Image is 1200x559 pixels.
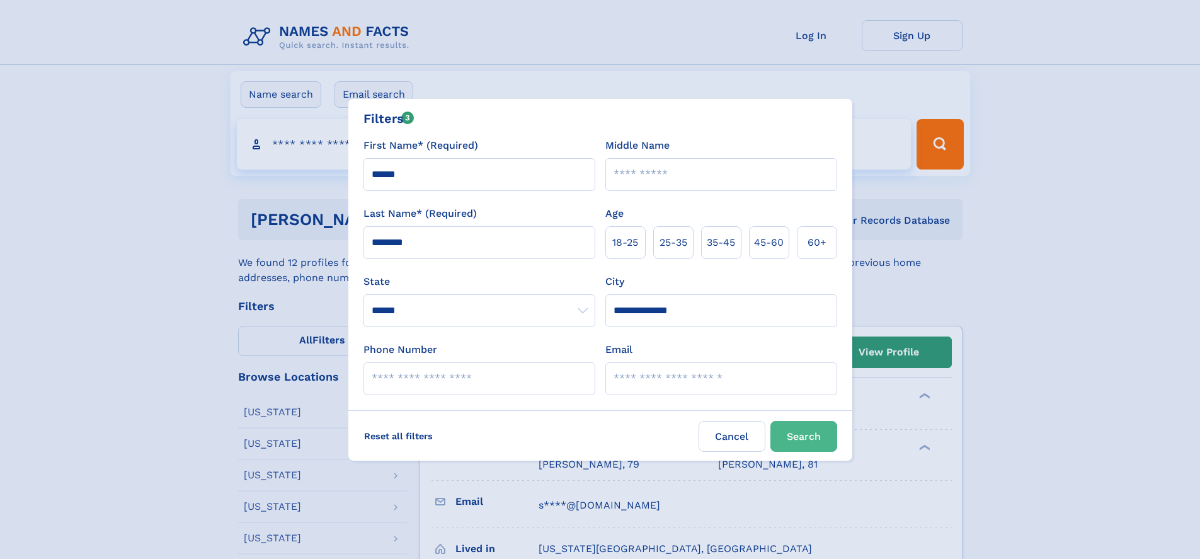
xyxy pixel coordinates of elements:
[363,206,477,221] label: Last Name* (Required)
[605,138,670,153] label: Middle Name
[363,109,414,128] div: Filters
[356,421,441,451] label: Reset all filters
[808,235,826,250] span: 60+
[363,274,595,289] label: State
[605,342,632,357] label: Email
[605,206,624,221] label: Age
[363,138,478,153] label: First Name* (Required)
[699,421,765,452] label: Cancel
[605,274,624,289] label: City
[770,421,837,452] button: Search
[612,235,638,250] span: 18‑25
[754,235,784,250] span: 45‑60
[660,235,687,250] span: 25‑35
[363,342,437,357] label: Phone Number
[707,235,735,250] span: 35‑45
